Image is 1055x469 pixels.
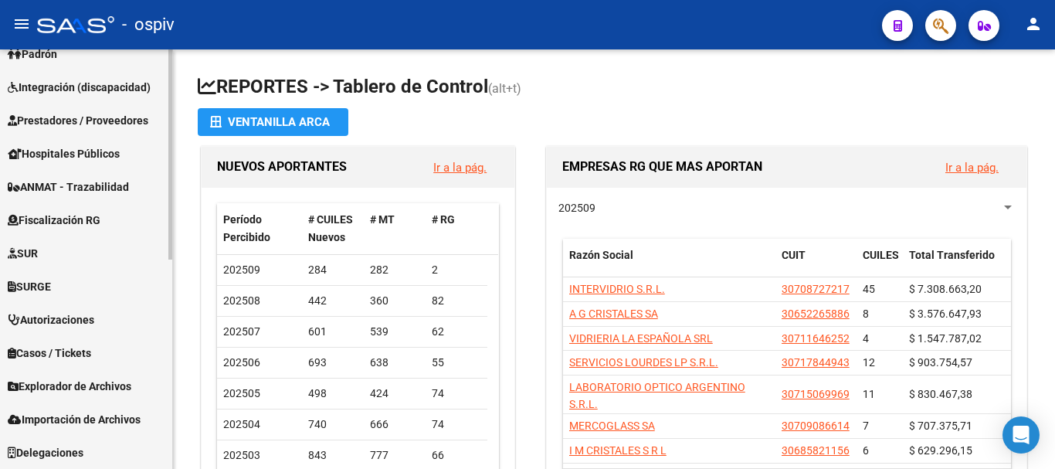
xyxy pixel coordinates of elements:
[1024,15,1043,33] mat-icon: person
[863,283,875,295] span: 45
[223,294,260,307] span: 202508
[370,213,395,226] span: # MT
[569,332,713,345] span: VIDRIERIA LA ESPAÑOLA SRL
[308,447,358,464] div: 843
[569,444,667,457] span: I M CRISTALES S R L
[569,381,745,411] span: LABORATORIO OPTICO ARGENTINO S.R.L.
[775,239,857,290] datatable-header-cell: CUIT
[8,46,57,63] span: Padrón
[8,345,91,362] span: Casos / Tickets
[909,283,982,295] span: $ 7.308.663,20
[8,212,100,229] span: Fiscalización RG
[12,15,31,33] mat-icon: menu
[782,444,850,457] span: 30685821156
[782,283,850,295] span: 30708727217
[370,323,419,341] div: 539
[782,356,850,369] span: 30717844943
[782,420,850,432] span: 30709086614
[308,385,358,403] div: 498
[308,213,353,243] span: # CUILES Nuevos
[909,388,972,400] span: $ 830.467,38
[432,261,481,279] div: 2
[308,416,358,433] div: 740
[432,416,481,433] div: 74
[8,145,120,162] span: Hospitales Públicos
[569,356,718,369] span: SERVICIOS LOURDES LP S.R.L.
[863,388,875,400] span: 11
[223,325,260,338] span: 202507
[223,418,260,430] span: 202504
[198,108,348,136] button: Ventanilla ARCA
[909,332,982,345] span: $ 1.547.787,02
[370,354,419,372] div: 638
[223,449,260,461] span: 202503
[8,278,51,295] span: SURGE
[863,420,869,432] span: 7
[223,387,260,399] span: 202505
[8,112,148,129] span: Prestadores / Proveedores
[863,308,869,320] span: 8
[8,411,141,428] span: Importación de Archivos
[198,74,1030,101] h1: REPORTES -> Tablero de Control
[903,239,1011,290] datatable-header-cell: Total Transferido
[370,292,419,310] div: 360
[488,81,521,96] span: (alt+t)
[122,8,175,42] span: - ospiv
[421,153,499,182] button: Ir a la pág.
[863,444,869,457] span: 6
[302,203,364,254] datatable-header-cell: # CUILES Nuevos
[8,245,38,262] span: SUR
[223,213,270,243] span: Período Percibido
[782,249,806,261] span: CUIT
[909,420,972,432] span: $ 707.375,71
[933,153,1011,182] button: Ir a la pág.
[223,263,260,276] span: 202509
[782,332,850,345] span: 30711646252
[223,356,260,369] span: 202506
[432,385,481,403] div: 74
[569,283,665,295] span: INTERVIDRIO S.R.L.
[857,239,903,290] datatable-header-cell: CUILES
[432,323,481,341] div: 62
[308,261,358,279] div: 284
[782,308,850,320] span: 30652265886
[563,239,775,290] datatable-header-cell: Razón Social
[8,311,94,328] span: Autorizaciones
[432,354,481,372] div: 55
[945,161,999,175] a: Ir a la pág.
[364,203,426,254] datatable-header-cell: # MT
[433,161,487,175] a: Ir a la pág.
[370,416,419,433] div: 666
[8,178,129,195] span: ANMAT - Trazabilidad
[909,356,972,369] span: $ 903.754,57
[569,420,655,432] span: MERCOGLASS SA
[863,249,899,261] span: CUILES
[1002,416,1040,454] div: Open Intercom Messenger
[210,108,336,136] div: Ventanilla ARCA
[308,354,358,372] div: 693
[782,388,850,400] span: 30715069969
[432,447,481,464] div: 66
[432,292,481,310] div: 82
[217,159,347,174] span: NUEVOS APORTANTES
[569,308,658,320] span: A G CRISTALES SA
[909,249,995,261] span: Total Transferido
[569,249,633,261] span: Razón Social
[909,308,982,320] span: $ 3.576.647,93
[8,378,131,395] span: Explorador de Archivos
[370,385,419,403] div: 424
[562,159,762,174] span: EMPRESAS RG QUE MAS APORTAN
[370,261,419,279] div: 282
[370,447,419,464] div: 777
[909,444,972,457] span: $ 629.296,15
[8,444,83,461] span: Delegaciones
[863,356,875,369] span: 12
[863,332,869,345] span: 4
[308,323,358,341] div: 601
[217,203,302,254] datatable-header-cell: Período Percibido
[308,292,358,310] div: 442
[558,202,595,214] span: 202509
[432,213,455,226] span: # RG
[8,79,151,96] span: Integración (discapacidad)
[426,203,487,254] datatable-header-cell: # RG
